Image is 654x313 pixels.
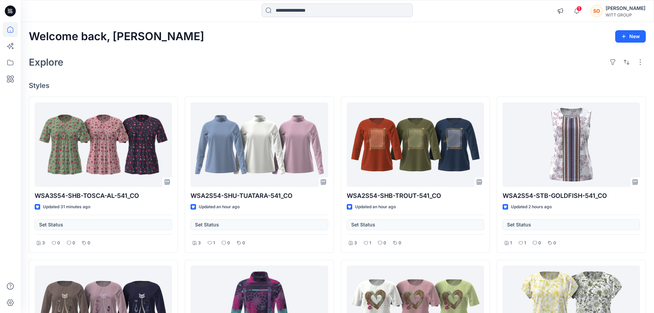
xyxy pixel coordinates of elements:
[213,239,215,247] p: 1
[227,239,230,247] p: 0
[553,239,556,247] p: 0
[524,239,526,247] p: 1
[35,102,172,187] a: WSA3S54-SHB-TOSCA-AL-541_CO
[88,239,90,247] p: 0
[606,12,645,18] div: WITT GROUP
[35,191,172,201] p: WSA3S54-SHB-TOSCA-AL-541_CO
[191,191,328,201] p: WSA2S54-SHU-TUATARA-541_CO
[576,6,582,11] span: 1
[503,191,640,201] p: WSA2S54-STB-GOLDFISH-541_CO
[29,30,204,43] h2: Welcome back, [PERSON_NAME]
[511,203,552,211] p: Updated 2 hours ago
[590,5,603,17] div: SO
[42,239,45,247] p: 3
[242,239,245,247] p: 0
[72,239,75,247] p: 0
[347,102,484,187] a: WSA2S54-SHB-TROUT-541_CO
[510,239,512,247] p: 1
[383,239,386,247] p: 0
[29,57,64,68] h2: Explore
[503,102,640,187] a: WSA2S54-STB-GOLDFISH-541_CO
[399,239,401,247] p: 0
[43,203,90,211] p: Updated 31 minutes ago
[538,239,541,247] p: 0
[347,191,484,201] p: WSA2S54-SHB-TROUT-541_CO
[191,102,328,187] a: WSA2S54-SHU-TUATARA-541_CO
[57,239,60,247] p: 0
[198,239,201,247] p: 3
[355,203,396,211] p: Updated an hour ago
[29,81,646,90] h4: Styles
[615,30,646,43] button: New
[199,203,240,211] p: Updated an hour ago
[369,239,371,247] p: 1
[606,4,645,12] div: [PERSON_NAME]
[354,239,357,247] p: 3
